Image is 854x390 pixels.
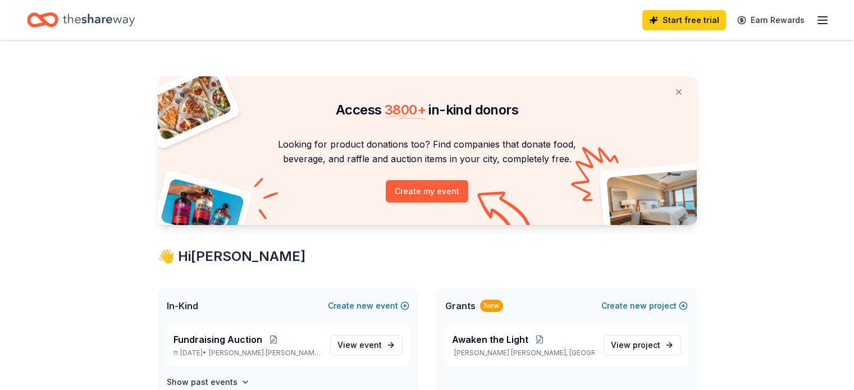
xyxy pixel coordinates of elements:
span: project [633,340,660,350]
span: 3800 + [385,102,426,118]
button: Show past events [167,375,250,389]
h4: Show past events [167,375,238,389]
a: Home [27,7,135,33]
a: Start free trial [642,10,726,30]
span: View [337,338,382,352]
p: [DATE] • [173,348,321,357]
a: Earn Rewards [730,10,811,30]
img: Curvy arrow [477,191,533,233]
span: Access in-kind donors [336,102,518,118]
img: Pizza [145,70,232,141]
span: event [359,340,382,350]
span: Grants [445,299,476,313]
span: [PERSON_NAME] [PERSON_NAME], [GEOGRAPHIC_DATA] [209,348,321,357]
span: new [630,299,647,313]
div: New [480,300,503,312]
a: View event [330,335,403,355]
span: In-Kind [167,299,198,313]
button: Createnewproject [601,299,688,313]
div: 👋 Hi [PERSON_NAME] [158,247,697,265]
p: Looking for product donations too? Find companies that donate food, beverage, and raffle and auct... [171,137,683,167]
span: Fundraising Auction [173,333,262,346]
span: new [357,299,373,313]
span: Awaken the Light [452,333,528,346]
span: View [611,338,660,352]
button: Create my event [386,180,468,203]
p: [PERSON_NAME] [PERSON_NAME], [GEOGRAPHIC_DATA] [452,348,595,357]
button: Createnewevent [328,299,409,313]
a: View project [604,335,681,355]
